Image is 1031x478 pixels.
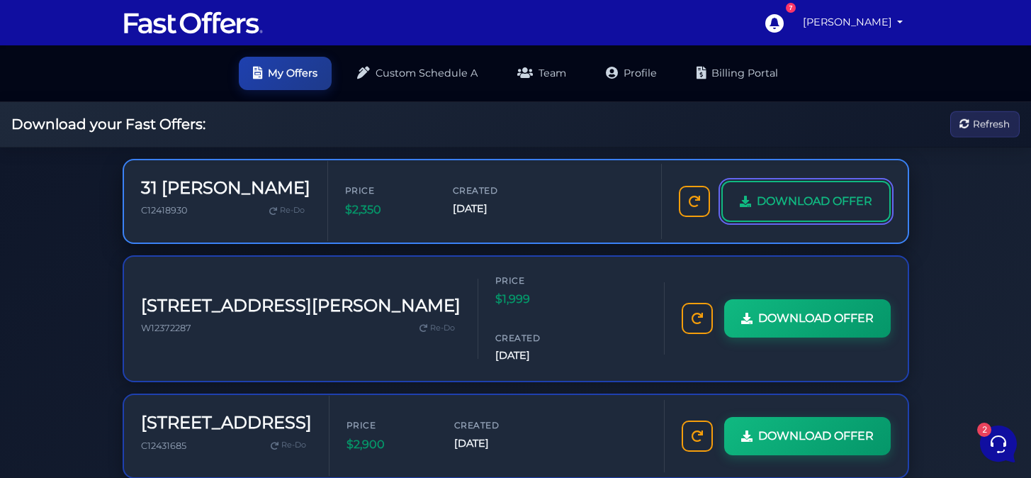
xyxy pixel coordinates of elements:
[347,435,432,454] span: $2,900
[11,116,205,133] h2: Download your Fast Offers:
[141,323,191,333] span: W12372287
[23,79,115,91] span: Your Conversations
[454,418,539,432] span: Created
[23,256,96,267] span: Find an Answer
[454,435,539,452] span: [DATE]
[757,192,872,211] span: DOWNLOAD OFFER
[786,3,796,13] div: 7
[950,111,1020,138] button: Refresh
[495,331,580,345] span: Created
[973,116,1010,132] span: Refresh
[721,181,891,222] a: DOWNLOAD OFFER
[495,290,580,309] span: $1,999
[345,201,430,219] span: $2,350
[60,119,225,133] p: Huge Announcement: [URL][DOMAIN_NAME]
[757,6,790,39] a: 7
[233,102,261,115] p: [DATE]
[122,367,162,380] p: Messages
[977,423,1020,465] iframe: Customerly Messenger Launcher
[247,174,261,188] span: 1
[724,299,891,338] a: DOWNLOAD OFFER
[503,57,580,90] a: Team
[23,199,261,228] button: Start a Conversation
[724,417,891,455] a: DOWNLOAD OFFER
[430,322,455,335] span: Re-Do
[797,9,909,36] a: [PERSON_NAME]
[11,348,98,380] button: Home
[347,418,432,432] span: Price
[592,57,671,90] a: Profile
[142,346,152,356] span: 2
[185,348,272,380] button: Help
[345,184,430,197] span: Price
[43,367,67,380] p: Home
[281,439,306,452] span: Re-Do
[264,201,310,220] a: Re-Do
[141,205,187,216] span: C12418930
[17,96,266,139] a: Fast Offers SupportHuge Announcement: [URL][DOMAIN_NAME][DATE]1
[60,174,225,188] p: How to Use NEW Authentisign Templates, Full Walkthrough Tutorial: [URL][DOMAIN_NAME]
[23,104,51,132] img: dark
[453,201,538,217] span: [DATE]
[17,151,266,194] a: Fast Offers SupportHow to Use NEW Authentisign Templates, Full Walkthrough Tutorial: [URL][DOMAIN...
[495,348,580,364] span: [DATE]
[23,158,51,187] img: dark
[98,348,186,380] button: 2Messages
[176,256,261,267] a: Open Help Center
[758,309,874,328] span: DOWNLOAD OFFER
[60,102,225,116] span: Fast Offers Support
[141,178,310,199] h3: 31 [PERSON_NAME]
[343,57,492,90] a: Custom Schedule A
[414,319,461,338] a: Re-Do
[11,11,238,57] h2: Hello [PERSON_NAME] 👋
[758,427,874,445] span: DOWNLOAD OFFER
[265,436,312,455] a: Re-Do
[453,184,538,197] span: Created
[280,204,305,217] span: Re-Do
[220,367,238,380] p: Help
[60,157,225,171] span: Fast Offers Support
[141,440,186,451] span: C12431685
[32,287,232,301] input: Search for an Article...
[229,79,261,91] a: See all
[682,57,792,90] a: Billing Portal
[239,57,332,90] a: My Offers
[141,413,312,433] h3: [STREET_ADDRESS]
[495,274,580,287] span: Price
[141,296,461,316] h3: [STREET_ADDRESS][PERSON_NAME]
[102,208,198,219] span: Start a Conversation
[247,119,261,133] span: 1
[233,157,261,169] p: [DATE]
